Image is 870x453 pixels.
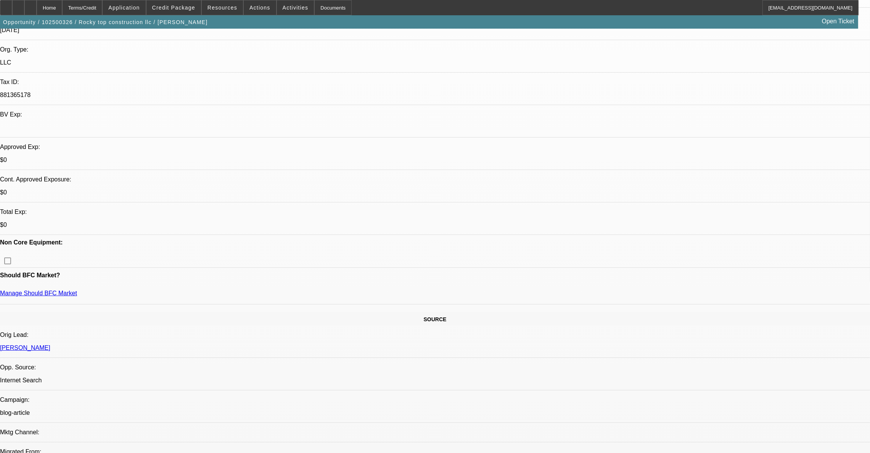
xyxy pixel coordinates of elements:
[3,19,207,25] span: Opportunity / 102500326 / Rocky top construction llc / [PERSON_NAME]
[146,0,201,15] button: Credit Package
[103,0,145,15] button: Application
[202,0,243,15] button: Resources
[152,5,195,11] span: Credit Package
[244,0,276,15] button: Actions
[108,5,140,11] span: Application
[819,15,857,28] a: Open Ticket
[207,5,237,11] span: Resources
[424,316,447,322] span: SOURCE
[249,5,270,11] span: Actions
[283,5,309,11] span: Activities
[277,0,314,15] button: Activities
